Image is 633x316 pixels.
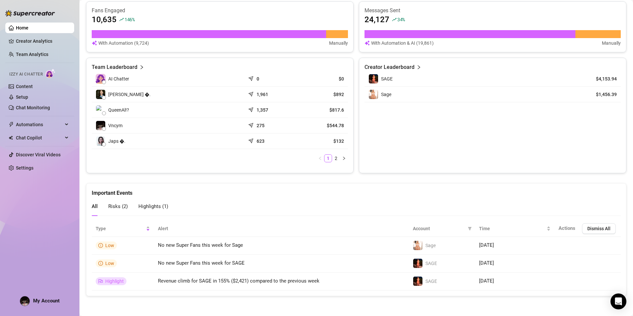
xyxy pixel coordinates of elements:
a: Setup [16,94,28,100]
article: 1,357 [257,107,268,113]
a: 1 [324,155,332,162]
span: Chat Copilot [16,132,63,143]
span: Dismiss All [587,226,610,231]
a: Chat Monitoring [16,105,50,110]
span: send [248,121,255,128]
span: Risks ( 2 ) [108,203,128,209]
span: Highlights ( 1 ) [138,203,168,209]
span: Time [479,225,545,232]
span: Japs �. [108,137,125,145]
article: Manually [329,39,348,47]
span: thunderbolt [9,122,14,127]
span: Vncym [108,122,122,129]
img: svg%3e [92,39,97,47]
span: 146 % [124,16,135,23]
span: My Account [33,298,60,304]
article: Team Leaderboard [92,63,137,71]
span: [DATE] [479,260,494,266]
span: right [139,63,144,71]
img: Chat Copilot [9,135,13,140]
img: 𝓜𝓲𝓽𝓬𝓱 🌻 [96,90,105,99]
a: Settings [16,165,33,171]
span: [PERSON_NAME] �. [108,91,151,98]
a: Home [16,25,28,30]
span: rise [119,17,124,22]
span: right [416,63,421,71]
span: send [248,106,255,112]
article: $132 [301,138,344,144]
span: No new Super Fans this week for SAGE [158,260,245,266]
span: SAGE [381,76,393,81]
span: rise [392,17,397,22]
article: 1,961 [257,91,268,98]
span: filter [468,227,472,231]
span: Low [105,261,114,266]
span: left [318,156,322,160]
a: Team Analytics [16,52,48,57]
span: info-circle [98,243,103,248]
article: 0 [257,76,259,82]
img: Sage [369,90,378,99]
article: $544.78 [301,122,344,129]
span: right [342,156,346,160]
article: With Automation & AI (19,861) [371,39,434,47]
img: Vncym [96,121,105,130]
article: 10,635 [92,14,117,25]
button: left [316,154,324,162]
article: 623 [257,138,265,144]
th: Alert [154,221,409,237]
span: Sage [381,92,391,97]
article: Manually [602,39,621,47]
img: AAcHTtfC9oqNak1zm5mDB3gmHlwaroKJywxY-MAfcCC0PMwoww=s96-c [20,296,29,306]
div: Important Events [92,184,621,197]
a: Content [16,84,33,89]
article: Fans Engaged [92,7,348,14]
li: Previous Page [316,154,324,162]
li: 1 [324,154,332,162]
img: logo-BBDzfeDw.svg [5,10,55,17]
img: svg%3e [365,39,370,47]
article: $0 [301,76,344,82]
span: info-circle [98,261,103,266]
img: QueenAl!? [96,105,105,115]
span: All [92,203,98,209]
li: 2 [332,154,340,162]
span: AI Chatter [108,75,129,82]
article: $4,153.94 [587,76,617,82]
span: Revenue climb for SAGE in 155% ($2,421) compared to the previous week [158,278,319,284]
span: Actions [559,225,575,231]
img: Sage [413,241,422,250]
span: Low [105,243,114,248]
img: SAGE [369,74,378,83]
th: Time [475,221,555,237]
button: Dismiss All [582,223,616,234]
span: filter [466,224,473,234]
img: izzy-ai-chatter-avatar-DDCN_rTZ.svg [96,74,106,84]
div: Open Intercom Messenger [610,293,626,309]
a: Creator Analytics [16,36,69,46]
span: Account [413,225,465,232]
img: AI Chatter [45,69,56,78]
article: $1,456.39 [587,91,617,98]
span: send [248,137,255,143]
span: Sage [425,243,436,248]
span: send [248,90,255,97]
span: send [248,75,255,81]
img: SAGE [413,259,422,268]
span: Highlight [105,279,124,284]
span: Automations [16,119,63,130]
li: Next Page [340,154,348,162]
span: SAGE [425,261,437,266]
a: Discover Viral Videos [16,152,61,157]
span: No new Super Fans this week for Sage [158,242,243,248]
img: SAGE [413,277,422,286]
article: $817.6 [301,107,344,113]
span: [DATE] [479,242,494,248]
span: Izzy AI Chatter [9,71,43,78]
span: QueenAl!? [108,106,129,114]
th: Type [92,221,154,237]
span: flag [98,279,103,284]
article: 24,127 [365,14,389,25]
article: Creator Leaderboard [365,63,414,71]
button: right [340,154,348,162]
